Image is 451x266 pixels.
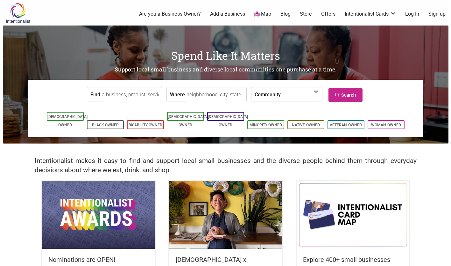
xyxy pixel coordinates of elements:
[255,87,281,101] label: Community
[3,3,33,23] img: Intentionalist
[330,123,362,127] a: Veteran-Owned
[303,255,403,264] h5: Explore 400+ small businesses
[208,115,249,127] a: [DEMOGRAPHIC_DATA]-Owned
[169,181,282,248] img: King Donuts - Hong Chhuor
[139,11,201,18] a: Are you a Business Owner?
[42,181,155,248] img: Intentionalist Awards
[170,87,185,101] label: Where
[345,11,396,18] a: Intentionalist Cards
[250,123,282,127] a: Minority-Owned
[254,11,271,18] a: Map
[428,11,446,18] a: Sign up
[3,66,448,74] h2: Support local small business and diverse local communities one purchase at a time.
[371,123,401,127] a: Woman-Owned
[297,181,409,248] img: Intentionalist Card Map
[48,255,148,264] h5: Nominations are OPEN!
[405,11,419,18] a: Log In
[129,123,162,127] a: Disability-Owned
[328,88,363,102] a: Search
[300,11,312,18] a: Store
[90,87,100,101] label: Find
[3,48,448,63] h1: Spend Like It Matters
[292,123,320,127] a: Native-Owned
[35,156,417,175] h2: Intentionalist makes it easy to find and support local small businesses and the diverse people be...
[210,11,245,18] a: Add a Business
[280,11,291,18] a: Blog
[102,87,160,102] input: a business, product, service
[321,11,335,18] a: Offers
[47,115,89,127] a: [DEMOGRAPHIC_DATA]-Owned
[92,123,119,127] a: Black-Owned
[168,115,209,127] a: [DEMOGRAPHIC_DATA]-Owned
[187,87,245,102] input: neighborhood, city, state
